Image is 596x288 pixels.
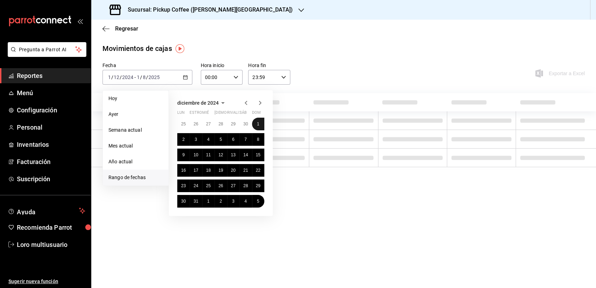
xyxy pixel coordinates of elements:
abbr: 16 de diciembre de 2024 [181,168,186,173]
button: 3 de enero de 2025 [227,195,239,208]
button: 27 de noviembre de 2024 [202,118,214,130]
abbr: 28 de noviembre de 2024 [218,122,223,126]
abbr: 25 de diciembre de 2024 [206,183,211,188]
button: 4 de diciembre de 2024 [202,133,214,146]
span: - [134,74,136,80]
span: Rango de fechas [108,174,163,181]
font: Reportes [17,72,42,79]
button: 9 de diciembre de 2024 [177,149,190,161]
button: 30 de noviembre de 2024 [239,118,252,130]
abbr: 21 de diciembre de 2024 [243,168,248,173]
abbr: 6 de diciembre de 2024 [232,137,234,142]
button: 29 de noviembre de 2024 [227,118,239,130]
abbr: sábado [239,110,247,118]
h3: Sucursal: Pickup Coffee ([PERSON_NAME][GEOGRAPHIC_DATA]) [122,6,293,14]
button: 25 de diciembre de 2024 [202,179,214,192]
abbr: miércoles [202,110,209,118]
span: diciembre de 2024 [177,100,219,106]
button: 10 de diciembre de 2024 [190,149,202,161]
font: Menú [17,89,33,97]
button: Pregunta a Parrot AI [8,42,86,57]
span: / [140,74,142,80]
button: Regresar [102,25,138,32]
input: -- [143,74,146,80]
button: 12 de diciembre de 2024 [214,149,227,161]
button: 7 de diciembre de 2024 [239,133,252,146]
abbr: 10 de diciembre de 2024 [193,152,198,157]
span: Ayuda [17,207,76,215]
abbr: viernes [227,110,246,118]
img: Marcador de información sobre herramientas [176,44,184,53]
abbr: 26 de noviembre de 2024 [193,122,198,126]
button: 24 de diciembre de 2024 [190,179,202,192]
abbr: 11 de diciembre de 2024 [206,152,211,157]
button: 15 de diciembre de 2024 [252,149,264,161]
abbr: 13 de diciembre de 2024 [231,152,236,157]
button: 28 de noviembre de 2024 [214,118,227,130]
abbr: 8 de diciembre de 2024 [257,137,259,142]
button: 8 de diciembre de 2024 [252,133,264,146]
span: Ayer [108,111,163,118]
button: 5 de enero de 2025 [252,195,264,208]
button: 27 de diciembre de 2024 [227,179,239,192]
abbr: 1 de enero de 2025 [207,199,210,204]
font: Configuración [17,106,57,114]
abbr: 30 de diciembre de 2024 [181,199,186,204]
font: Sugerir nueva función [8,279,58,284]
input: -- [108,74,111,80]
font: Suscripción [17,175,50,183]
button: 31 de diciembre de 2024 [190,195,202,208]
abbr: 3 de diciembre de 2024 [195,137,197,142]
abbr: 1 de diciembre de 2024 [257,122,259,126]
abbr: 29 de diciembre de 2024 [256,183,260,188]
input: -- [137,74,140,80]
abbr: 2 de diciembre de 2024 [182,137,185,142]
input: -- [113,74,120,80]
font: Inventarios [17,141,49,148]
span: Pregunta a Parrot AI [19,46,75,53]
abbr: 12 de diciembre de 2024 [218,152,223,157]
button: diciembre de 2024 [177,99,227,107]
abbr: 2 de enero de 2025 [220,199,222,204]
font: Facturación [17,158,51,165]
abbr: 29 de noviembre de 2024 [231,122,236,126]
input: ---- [148,74,160,80]
abbr: 23 de diciembre de 2024 [181,183,186,188]
abbr: 4 de diciembre de 2024 [207,137,210,142]
button: 20 de diciembre de 2024 [227,164,239,177]
button: 26 de noviembre de 2024 [190,118,202,130]
abbr: 27 de diciembre de 2024 [231,183,236,188]
button: 2 de diciembre de 2024 [177,133,190,146]
button: 29 de diciembre de 2024 [252,179,264,192]
button: 22 de diciembre de 2024 [252,164,264,177]
label: Fecha [102,63,192,68]
abbr: 15 de diciembre de 2024 [256,152,260,157]
button: 6 de diciembre de 2024 [227,133,239,146]
label: Hora fin [248,63,290,68]
button: open_drawer_menu [77,18,83,24]
button: 13 de diciembre de 2024 [227,149,239,161]
abbr: 9 de diciembre de 2024 [182,152,185,157]
button: 1 de diciembre de 2024 [252,118,264,130]
span: Semana actual [108,126,163,134]
abbr: 28 de diciembre de 2024 [243,183,248,188]
abbr: domingo [252,110,261,118]
span: / [120,74,122,80]
abbr: 27 de noviembre de 2024 [206,122,211,126]
abbr: 25 de noviembre de 2024 [181,122,186,126]
abbr: jueves [214,110,256,118]
span: Mes actual [108,142,163,150]
span: / [146,74,148,80]
abbr: 7 de diciembre de 2024 [244,137,247,142]
abbr: 30 de noviembre de 2024 [243,122,248,126]
span: Regresar [115,25,138,32]
abbr: 26 de diciembre de 2024 [218,183,223,188]
abbr: 3 de enero de 2025 [232,199,234,204]
button: 14 de diciembre de 2024 [239,149,252,161]
font: Loro multiusuario [17,241,67,248]
button: 30 de diciembre de 2024 [177,195,190,208]
button: 1 de enero de 2025 [202,195,214,208]
abbr: 5 de enero de 2025 [257,199,259,204]
button: 26 de diciembre de 2024 [214,179,227,192]
button: 25 de noviembre de 2024 [177,118,190,130]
